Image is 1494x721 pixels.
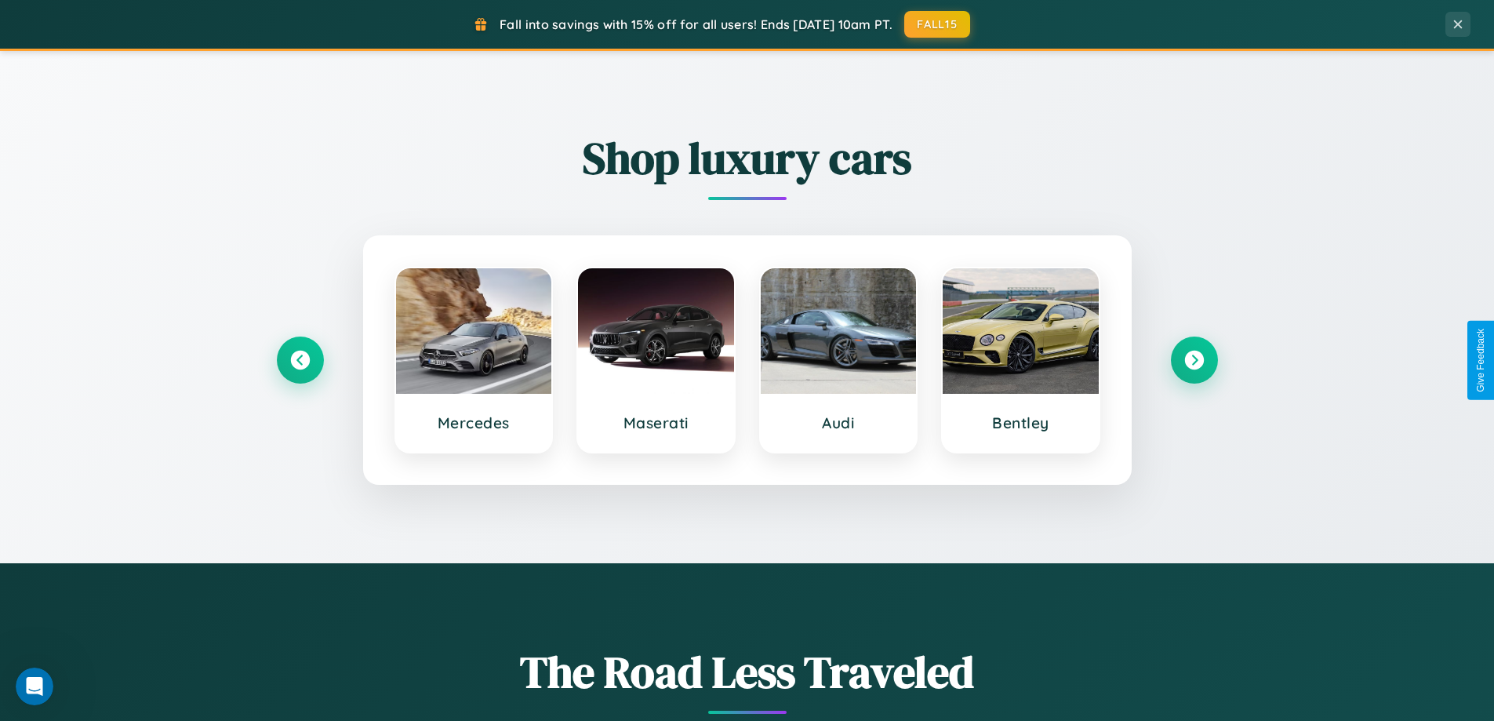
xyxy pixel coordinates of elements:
h3: Audi [776,413,901,432]
h3: Maserati [594,413,718,432]
button: FALL15 [904,11,970,38]
h3: Bentley [958,413,1083,432]
h1: The Road Less Traveled [277,642,1218,702]
div: Give Feedback [1475,329,1486,392]
span: Fall into savings with 15% off for all users! Ends [DATE] 10am PT. [500,16,892,32]
iframe: Intercom live chat [16,668,53,705]
h2: Shop luxury cars [277,128,1218,188]
h3: Mercedes [412,413,536,432]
